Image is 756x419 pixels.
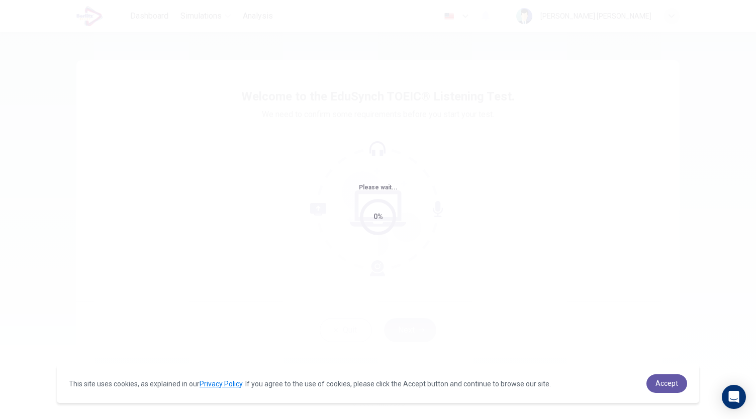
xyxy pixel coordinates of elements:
a: Privacy Policy [200,380,242,388]
div: 0% [373,211,383,223]
span: Accept [655,379,678,387]
div: cookieconsent [57,364,699,403]
div: Open Intercom Messenger [722,385,746,409]
span: Please wait... [359,184,398,191]
span: This site uses cookies, as explained in our . If you agree to the use of cookies, please click th... [69,380,551,388]
a: dismiss cookie message [646,374,687,393]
